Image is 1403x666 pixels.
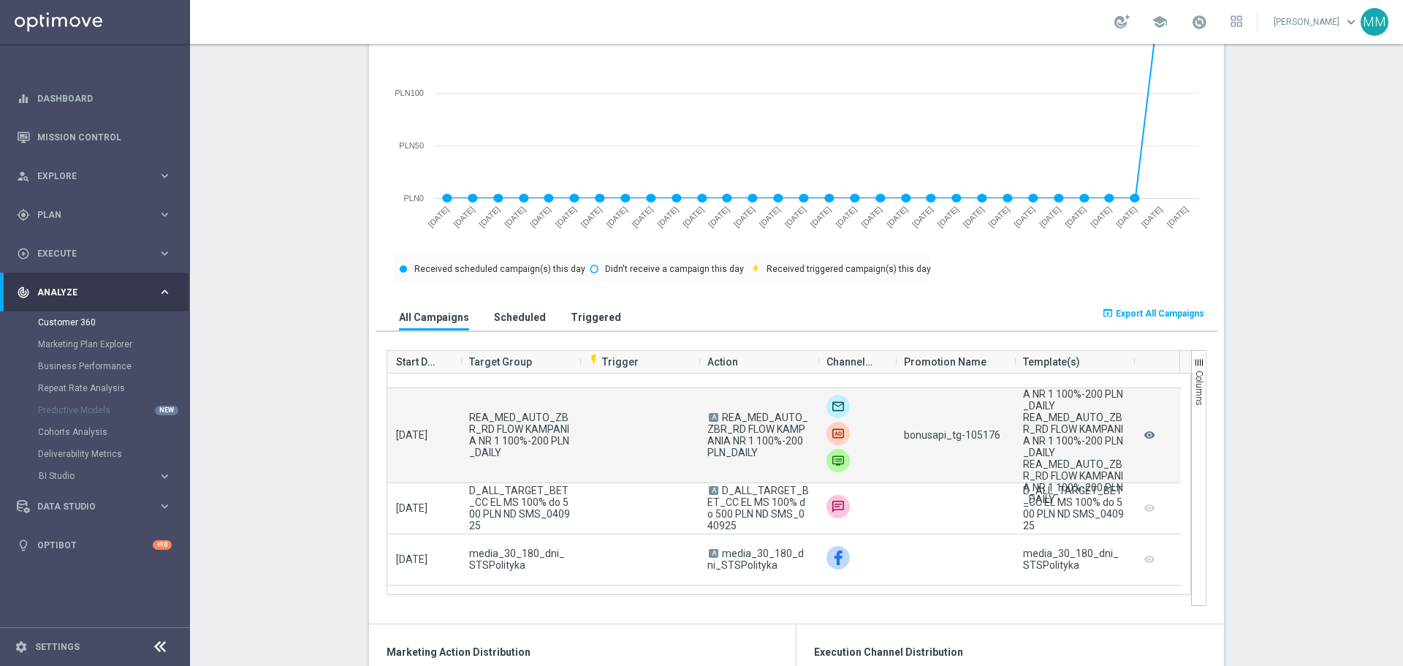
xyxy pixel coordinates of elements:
[579,205,604,229] text: [DATE]
[767,264,931,274] text: Received triggered campaign(s) this day
[158,169,172,183] i: keyboard_arrow_right
[38,448,152,460] a: Deliverability Metrics
[38,317,152,328] a: Customer 360
[469,412,571,458] span: REA_MED_AUTO_ZBR_RD FLOW KAMPANIA NR 1 100%-200 PLN_DAILY
[758,205,782,229] text: [DATE]
[38,465,189,487] div: BI Studio
[17,170,30,183] i: person_search
[469,485,571,531] span: D_ALL_TARGET_BET_CC EL MS 100% do 500 PLN ND SMS_040925
[1012,205,1036,229] text: [DATE]
[904,347,986,376] span: Promotion Name
[35,643,80,651] a: Settings
[399,311,469,324] h3: All Campaigns
[814,646,1206,659] h3: Execution Channel Distribution
[1023,347,1080,376] span: Template(s)
[707,412,808,458] span: REA_MED_AUTO_ZBR_RD FLOW KAMPANIA NR 1 100%-200 PLN_DAILY
[1116,309,1204,319] span: Export All Campaigns
[1194,371,1204,406] span: Columns
[826,395,850,418] img: Optimail
[16,170,172,182] button: person_search Explore keyboard_arrow_right
[709,549,718,558] span: A
[1100,303,1206,324] button: open_in_browser Export All Campaigns
[426,205,450,229] text: [DATE]
[1023,412,1125,458] div: REA_MED_AUTO_ZBR_RD FLOW KAMPANIA NR 1 100%-200 PLN_DAILY
[1152,14,1168,30] span: school
[414,264,585,274] text: Received scheduled campaign(s) this day
[37,118,172,156] a: Mission Control
[554,205,578,229] text: [DATE]
[783,205,807,229] text: [DATE]
[588,354,600,366] i: flash_on
[16,540,172,551] div: lightbulb Optibot +10
[38,311,189,333] div: Customer 360
[37,249,158,258] span: Execute
[17,247,158,260] div: Execute
[39,472,158,480] div: BI Studio
[17,286,30,299] i: track_changes
[17,500,158,513] div: Data Studio
[452,205,476,229] text: [DATE]
[153,540,172,550] div: +10
[571,311,621,324] h3: Triggered
[904,429,1000,441] span: bonusapi_tg-105176
[158,285,172,299] i: keyboard_arrow_right
[38,377,189,399] div: Repeat Rate Analysis
[396,502,427,514] span: [DATE]
[1023,365,1125,412] div: REA_MED_AUTO_ZBR_RD FLOW KAMPANIA NR 1 100%-200 PLN_DAILY
[477,205,501,229] text: [DATE]
[494,311,546,324] h3: Scheduled
[707,347,738,376] span: Action
[17,92,30,105] i: equalizer
[399,141,424,150] text: PLN50
[38,355,189,377] div: Business Performance
[396,429,427,441] span: [DATE]
[681,205,705,229] text: [DATE]
[17,539,30,552] i: lightbulb
[885,205,909,229] text: [DATE]
[158,208,172,222] i: keyboard_arrow_right
[17,286,158,299] div: Analyze
[38,399,189,421] div: Predictive Models
[630,205,654,229] text: [DATE]
[17,170,158,183] div: Explore
[16,132,172,143] button: Mission Control
[158,499,172,513] i: keyboard_arrow_right
[16,287,172,298] button: track_changes Analyze keyboard_arrow_right
[38,443,189,465] div: Deliverability Metrics
[17,208,158,222] div: Plan
[395,303,473,330] button: All Campaigns
[16,209,172,221] button: gps_fixed Plan keyboard_arrow_right
[936,205,960,229] text: [DATE]
[17,118,172,156] div: Mission Control
[37,172,158,181] span: Explore
[1272,11,1361,33] a: [PERSON_NAME]keyboard_arrow_down
[1023,458,1125,505] div: REA_MED_AUTO_ZBR_RD FLOW KAMPANIA NR 1 100%-200 PLN_DAILY
[37,288,158,297] span: Analyze
[910,205,935,229] text: [DATE]
[1038,205,1062,229] text: [DATE]
[834,205,858,229] text: [DATE]
[1343,14,1359,30] span: keyboard_arrow_down
[859,205,883,229] text: [DATE]
[826,449,850,472] img: Private message
[403,194,424,203] text: PLN0
[395,88,424,97] text: PLN100
[605,205,629,229] text: [DATE]
[16,93,172,105] button: equalizer Dashboard
[826,546,850,569] img: Facebook Custom Audience
[1023,548,1125,571] div: media_30_180_dni_STSPolityka
[16,248,172,260] button: play_circle_outline Execute keyboard_arrow_right
[16,501,172,512] button: Data Studio keyboard_arrow_right
[15,640,28,654] i: settings
[808,205,832,229] text: [DATE]
[528,205,552,229] text: [DATE]
[396,553,427,565] span: [DATE]
[826,495,850,518] img: SMS
[469,347,532,376] span: Target Group
[826,347,875,376] span: Channel(s)
[655,205,680,229] text: [DATE]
